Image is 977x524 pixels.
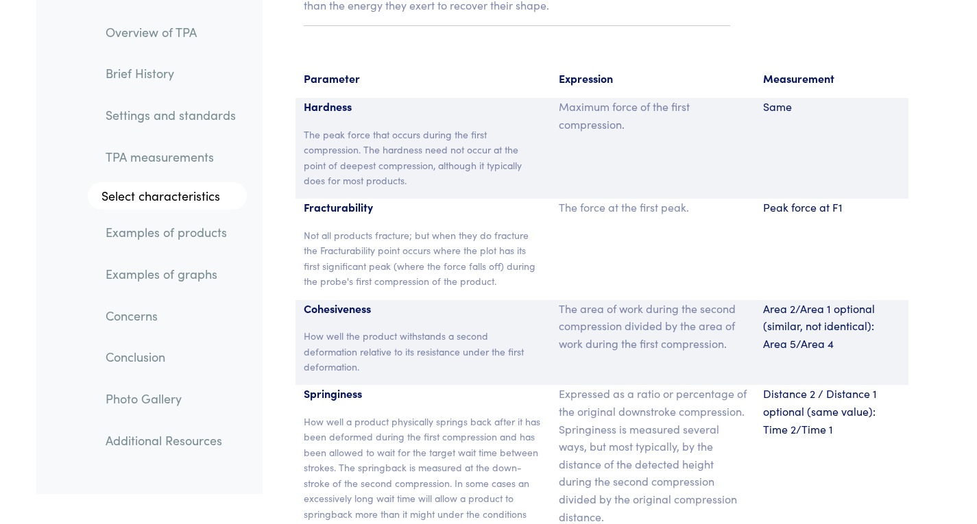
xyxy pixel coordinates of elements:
[95,99,247,131] a: Settings and standards
[95,217,247,249] a: Examples of products
[763,385,900,438] p: Distance 2 / Distance 1 optional (same value): Time 2/Time 1
[95,141,247,173] a: TPA measurements
[559,70,747,88] p: Expression
[763,98,900,116] p: Same
[304,98,543,116] p: Hardness
[763,300,900,353] p: Area 2/Area 1 optional (similar, not identical): Area 5/Area 4
[304,300,543,318] p: Cohesiveness
[304,199,543,216] p: Fracturability
[304,127,543,188] p: The peak force that occurs during the first compression. The hardness need not occur at the point...
[559,300,747,353] p: The area of work during the second compression divided by the area of work during the first compr...
[304,70,543,88] p: Parameter
[304,385,543,403] p: Springiness
[95,342,247,373] a: Conclusion
[559,199,747,216] p: The force at the first peak.
[95,58,247,90] a: Brief History
[95,425,247,456] a: Additional Resources
[304,227,543,289] p: Not all products fracture; but when they do fracture the Fracturability point occurs where the pl...
[304,328,543,374] p: How well the product withstands a second deformation relative to its resistance under the first d...
[95,16,247,48] a: Overview of TPA
[95,300,247,332] a: Concerns
[95,258,247,290] a: Examples of graphs
[95,383,247,414] a: Photo Gallery
[763,199,900,216] p: Peak force at F1
[559,98,747,133] p: Maximum force of the first compression.
[88,183,247,210] a: Select characteristics
[763,70,900,88] p: Measurement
